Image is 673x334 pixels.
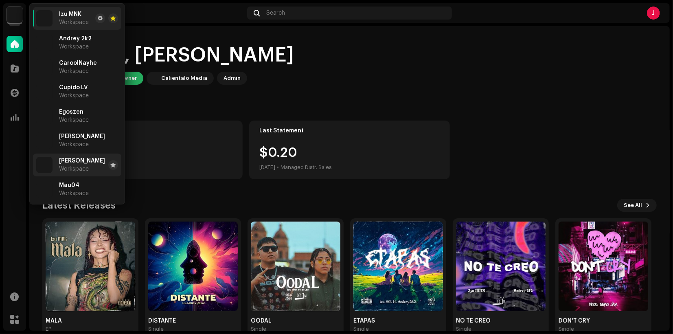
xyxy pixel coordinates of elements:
[161,73,207,83] div: Calientalo Media
[59,190,89,197] span: Workspace
[59,166,89,172] span: Workspace
[559,326,574,332] div: Single
[259,163,275,172] div: [DATE]
[59,182,79,189] span: Mau04
[59,158,105,164] span: Lil Nexh
[148,222,238,311] img: 3b597f76-89ac-4160-b830-951429d0774c
[59,11,81,18] span: Izu MNK
[36,108,53,124] img: 4d5a508c-c80f-4d99-b7fb-82554657661d
[624,197,642,213] span: See All
[36,83,53,100] img: 4d5a508c-c80f-4d99-b7fb-82554657661d
[148,73,158,83] img: 4d5a508c-c80f-4d99-b7fb-82554657661d
[46,326,51,332] div: EP
[46,318,135,324] div: MALA
[353,318,443,324] div: ETAPAS
[647,7,660,20] div: J
[36,10,53,26] img: 4d5a508c-c80f-4d99-b7fb-82554657661d
[266,10,285,16] span: Search
[251,318,340,324] div: OODAL
[59,141,89,148] span: Workspace
[617,199,657,212] button: See All
[59,19,89,26] span: Workspace
[281,163,332,172] div: Managed Distr. Sales
[59,92,89,99] span: Workspace
[148,326,164,332] div: Single
[59,60,97,66] span: CaroolNayhe
[251,326,266,332] div: Single
[59,44,89,50] span: Workspace
[42,121,243,179] re-o-card-value: Balance
[59,117,89,123] span: Workspace
[456,326,471,332] div: Single
[353,222,443,311] img: b2305487-7ea6-48a9-9d73-3a796f16a677
[36,59,53,75] img: 4d5a508c-c80f-4d99-b7fb-82554657661d
[353,326,369,332] div: Single
[559,318,648,324] div: DON'T CRY
[42,199,116,212] h3: Latest Releases
[104,42,294,68] div: Hi, [PERSON_NAME]
[249,121,449,179] re-o-card-value: Last Statement
[39,10,244,16] div: Home
[53,127,232,134] div: Balance
[36,181,53,198] img: 4d5a508c-c80f-4d99-b7fb-82554657661d
[36,132,53,149] img: 4d5a508c-c80f-4d99-b7fb-82554657661d
[119,73,137,83] div: Owner
[36,35,53,51] img: 4d5a508c-c80f-4d99-b7fb-82554657661d
[559,222,648,311] img: 58010aa9-81c3-4790-8e02-7eb24471150d
[277,163,279,172] div: •
[148,318,238,324] div: DISTANTE
[59,68,89,75] span: Workspace
[53,163,232,172] div: Last update on [DATE]
[59,133,105,140] span: ELEUCK
[224,73,241,83] div: Admin
[456,222,546,311] img: 9606c091-5d78-4318-810a-c38d367abcf7
[7,7,23,23] img: 4d5a508c-c80f-4d99-b7fb-82554657661d
[59,109,83,115] span: Egoszen
[456,318,546,324] div: NO TE CREO
[59,35,92,42] span: Andrey 2k2
[46,222,135,311] img: b0c5e853-ca6f-404e-ba71-15461aff05bf
[59,84,88,91] span: Cupido LV
[259,127,439,134] div: Last Statement
[36,157,53,173] img: 4d5a508c-c80f-4d99-b7fb-82554657661d
[251,222,340,311] img: c4d61b52-002d-4270-9a48-1ccb07662455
